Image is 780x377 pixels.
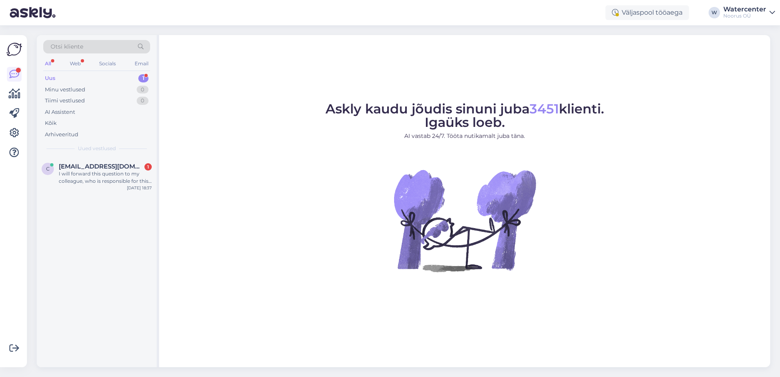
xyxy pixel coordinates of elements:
[144,163,152,171] div: 1
[45,74,55,82] div: Uus
[530,101,559,117] span: 3451
[45,86,85,94] div: Minu vestlused
[97,58,117,69] div: Socials
[51,42,83,51] span: Otsi kliente
[326,101,604,130] span: Askly kaudu jõudis sinuni juba klienti. Igaüks loeb.
[127,185,152,191] div: [DATE] 18:37
[138,74,148,82] div: 1
[391,147,538,294] img: No Chat active
[45,108,75,116] div: AI Assistent
[723,6,775,19] a: WatercenterNoorus OÜ
[133,58,150,69] div: Email
[46,166,50,172] span: c
[59,163,144,170] span: cimeriess@gmail.com
[45,97,85,105] div: Tiimi vestlused
[43,58,53,69] div: All
[723,13,766,19] div: Noorus OÜ
[78,145,116,152] span: Uued vestlused
[605,5,689,20] div: Väljaspool tööaega
[7,42,22,57] img: Askly Logo
[137,97,148,105] div: 0
[45,119,57,127] div: Kõik
[137,86,148,94] div: 0
[68,58,82,69] div: Web
[723,6,766,13] div: Watercenter
[45,131,78,139] div: Arhiveeritud
[326,132,604,140] p: AI vastab 24/7. Tööta nutikamalt juba täna.
[709,7,720,18] div: W
[59,170,152,185] div: I will forward this question to my colleague, who is responsible for this. The reply will be here...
